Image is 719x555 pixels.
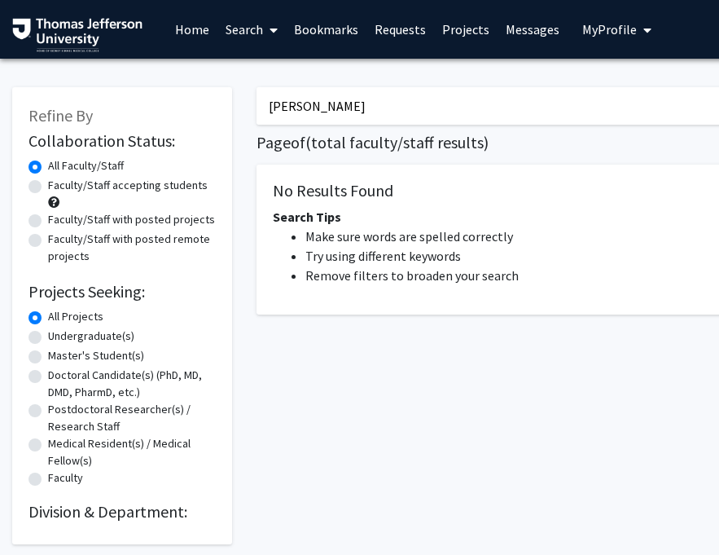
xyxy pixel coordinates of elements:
a: Home [167,1,217,58]
a: Messages [498,1,568,58]
iframe: Chat [12,293,283,543]
label: All Faculty/Staff [48,157,124,174]
a: Search [217,1,286,58]
a: Requests [366,1,434,58]
label: Faculty/Staff with posted remote projects [48,231,216,265]
span: Refine By [28,105,93,126]
a: Bookmarks [286,1,366,58]
a: Projects [434,1,498,58]
h2: Projects Seeking: [28,282,216,302]
span: Search Tips [273,209,341,225]
label: Faculty/Staff with posted projects [48,211,215,228]
img: Thomas Jefferson University Logo [12,18,142,52]
label: Faculty/Staff accepting students [48,177,208,194]
span: My Profile [582,21,637,37]
h2: Collaboration Status: [28,131,216,151]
